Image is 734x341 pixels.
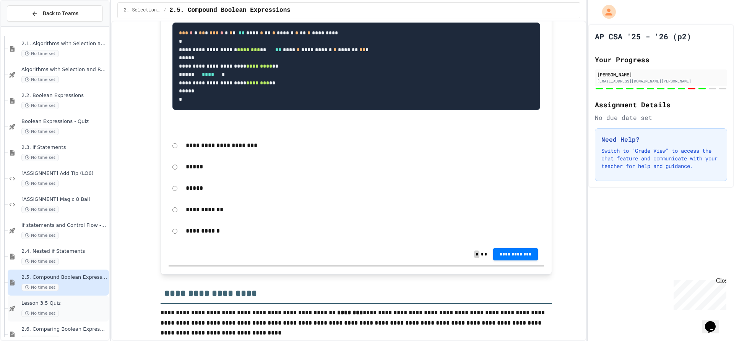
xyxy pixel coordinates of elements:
span: No time set [21,102,59,109]
span: No time set [21,154,59,161]
span: No time set [21,232,59,239]
span: / [164,7,166,13]
h2: Assignment Details [595,99,727,110]
span: 2.5. Compound Boolean Expressions [21,274,107,281]
span: If statements and Control Flow - Quiz [21,222,107,229]
span: No time set [21,284,59,291]
span: No time set [21,206,59,213]
span: [ASSIGNMENT] Magic 8 Ball [21,196,107,203]
div: Chat with us now!Close [3,3,53,48]
iframe: chat widget [702,310,726,333]
span: No time set [21,128,59,135]
span: No time set [21,50,59,57]
span: 2. Selection and Iteration [124,7,161,13]
span: 2.2. Boolean Expressions [21,92,107,99]
span: Algorithms with Selection and Repetition - Topic 2.1 [21,66,107,73]
span: [ASSIGNMENT] Add Tip (LO6) [21,170,107,177]
h1: AP CSA '25 - '26 (p2) [595,31,691,42]
span: Back to Teams [43,10,78,18]
span: No time set [21,76,59,83]
span: 2.6. Comparing Boolean Expressions ([PERSON_NAME] Laws) [21,326,107,333]
span: No time set [21,180,59,187]
span: 2.1. Algorithms with Selection and Repetition [21,40,107,47]
span: No time set [21,258,59,265]
div: [EMAIL_ADDRESS][DOMAIN_NAME][PERSON_NAME] [597,78,725,84]
iframe: chat widget [671,277,726,310]
h2: Your Progress [595,54,727,65]
p: Switch to "Grade View" to access the chat feature and communicate with your teacher for help and ... [601,147,721,170]
span: 2.5. Compound Boolean Expressions [169,6,291,15]
span: No time set [21,310,59,317]
div: [PERSON_NAME] [597,71,725,78]
h3: Need Help? [601,135,721,144]
span: Lesson 3.5 Quiz [21,300,107,307]
div: My Account [594,3,618,21]
div: No due date set [595,113,727,122]
span: 2.3. if Statements [21,144,107,151]
button: Back to Teams [7,5,103,22]
span: Boolean Expressions - Quiz [21,118,107,125]
span: 2.4. Nested if Statements [21,248,107,255]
